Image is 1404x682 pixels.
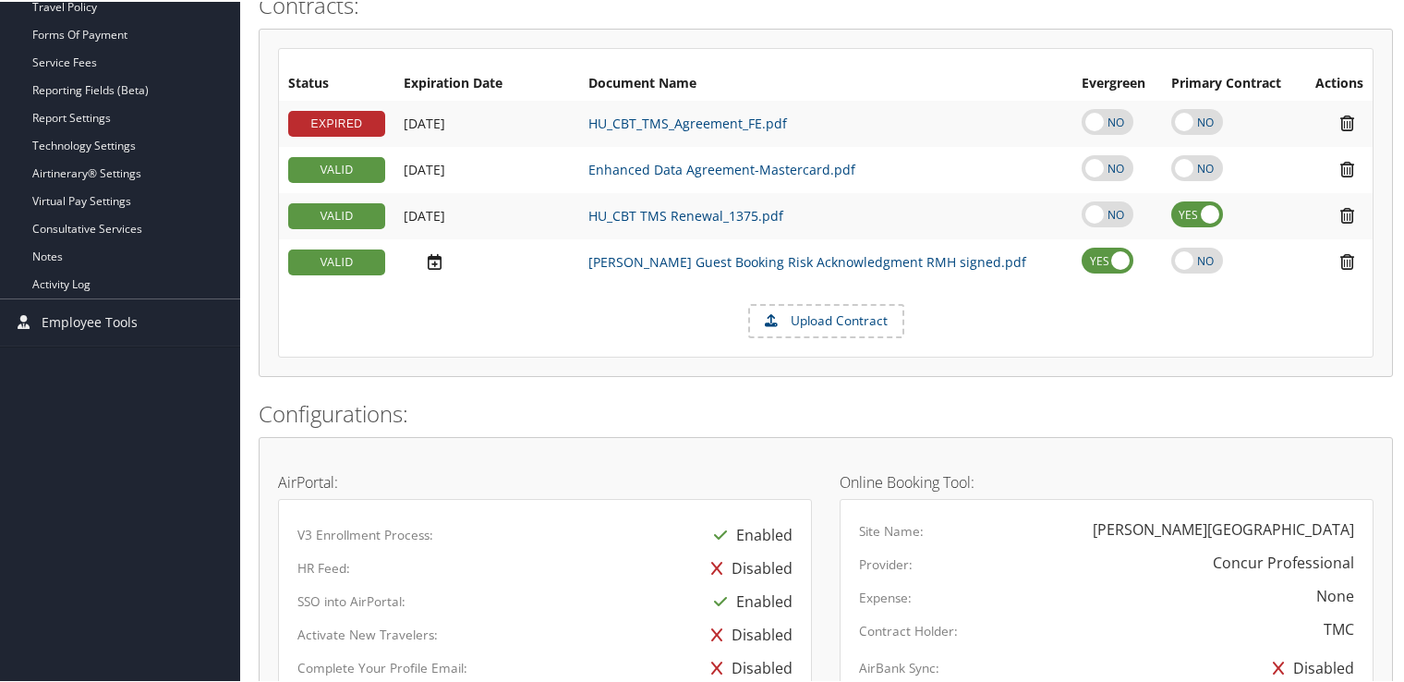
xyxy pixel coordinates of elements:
[702,616,793,650] div: Disabled
[859,520,924,539] label: Site Name:
[859,587,912,605] label: Expense:
[1213,550,1354,572] div: Concur Professional
[579,66,1072,99] th: Document Name
[859,620,958,639] label: Contract Holder:
[1093,517,1354,539] div: [PERSON_NAME][GEOGRAPHIC_DATA]
[1331,112,1363,131] i: Remove Contract
[297,524,433,542] label: V3 Enrollment Process:
[297,591,405,609] label: SSO into AirPortal:
[288,155,385,181] div: VALID
[705,583,793,616] div: Enabled
[42,298,138,344] span: Employee Tools
[278,473,812,488] h4: AirPortal:
[1331,204,1363,224] i: Remove Contract
[279,66,394,99] th: Status
[1162,66,1301,99] th: Primary Contract
[404,113,445,130] span: [DATE]
[1301,66,1373,99] th: Actions
[859,657,939,676] label: AirBank Sync:
[588,251,1026,269] a: [PERSON_NAME] Guest Booking Risk Acknowledgment RMH signed.pdf
[404,160,570,177] div: Add/Edit Date
[404,250,570,270] div: Add/Edit Date
[259,396,1393,428] h2: Configurations:
[1072,66,1161,99] th: Evergreen
[1331,158,1363,177] i: Remove Contract
[404,205,445,223] span: [DATE]
[394,66,579,99] th: Expiration Date
[588,205,783,223] a: HU_CBT TMS Renewal_1375.pdf
[750,304,902,335] label: Upload Contract
[1331,250,1363,270] i: Remove Contract
[588,159,855,177] a: Enhanced Data Agreement-Mastercard.pdf
[404,159,445,177] span: [DATE]
[297,624,438,642] label: Activate New Travelers:
[1324,616,1354,639] div: TMC
[297,657,467,676] label: Complete Your Profile Email:
[404,114,570,130] div: Add/Edit Date
[588,113,787,130] a: HU_CBT_TMS_Agreement_FE.pdf
[840,473,1374,488] h4: Online Booking Tool:
[859,554,913,572] label: Provider:
[288,248,385,274] div: VALID
[705,517,793,550] div: Enabled
[404,206,570,223] div: Add/Edit Date
[702,550,793,583] div: Disabled
[288,109,385,135] div: EXPIRED
[1316,583,1354,605] div: None
[297,557,350,576] label: HR Feed:
[288,201,385,227] div: VALID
